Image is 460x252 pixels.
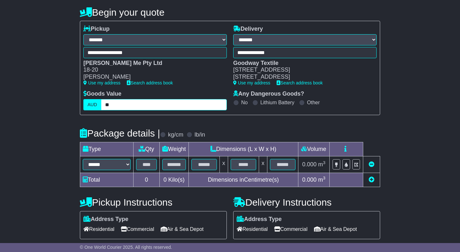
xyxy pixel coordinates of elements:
h4: Delivery Instructions [233,197,380,208]
label: Any Dangerous Goods? [233,91,304,98]
td: Total [80,173,134,187]
a: Remove this item [369,161,374,168]
a: Use my address [83,80,120,85]
td: Dimensions (L x W x H) [188,142,298,156]
div: [PERSON_NAME] [83,74,220,81]
span: 0.000 [302,177,317,183]
td: Qty [134,142,160,156]
label: Goods Value [83,91,121,98]
span: Residential [83,224,114,234]
sup: 3 [323,160,326,165]
label: Delivery [233,26,263,33]
span: m [318,161,326,168]
td: Weight [160,142,189,156]
a: Search address book [277,80,323,85]
td: x [259,156,267,173]
label: Address Type [83,216,128,223]
div: Goodway Textile [233,60,370,67]
div: [STREET_ADDRESS] [233,74,370,81]
td: 0 [134,173,160,187]
a: Use my address [233,80,270,85]
td: x [219,156,228,173]
label: Address Type [237,216,282,223]
h4: Package details | [80,128,160,138]
span: Residential [237,224,268,234]
label: AUD [83,99,101,110]
span: 0.000 [302,161,317,168]
a: Search address book [127,80,173,85]
td: Kilo(s) [160,173,189,187]
sup: 3 [323,176,326,180]
td: Type [80,142,134,156]
td: Dimensions in Centimetre(s) [188,173,298,187]
label: lb/in [195,131,205,138]
div: [PERSON_NAME] Me Pty Ltd [83,60,220,67]
div: 18-20 [83,67,220,74]
span: Air & Sea Depot [314,224,357,234]
div: [STREET_ADDRESS] [233,67,370,74]
td: Volume [298,142,329,156]
label: No [241,99,248,106]
span: © One World Courier 2025. All rights reserved. [80,245,172,250]
h4: Begin your quote [80,7,380,18]
h4: Pickup Instructions [80,197,227,208]
a: Add new item [369,177,374,183]
span: Commercial [121,224,154,234]
span: Commercial [274,224,307,234]
label: kg/cm [168,131,183,138]
label: Pickup [83,26,110,33]
span: Air & Sea Depot [161,224,204,234]
span: m [318,177,326,183]
label: Lithium Battery [260,99,295,106]
label: Other [307,99,320,106]
span: 0 [164,177,167,183]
